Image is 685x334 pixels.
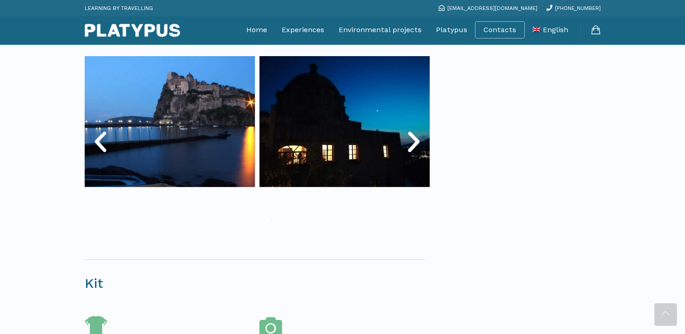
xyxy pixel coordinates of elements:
[555,5,601,11] span: [PHONE_NUMBER]
[400,129,427,156] div: Next slide
[85,56,255,187] img: secret_castle_3
[546,5,601,11] a: [PHONE_NUMBER]
[439,5,537,11] a: [EMAIL_ADDRESS][DOMAIN_NAME]
[532,19,568,41] a: English
[436,19,467,41] a: Platypus
[85,2,153,14] p: LEARNING BY TRAVELLING
[87,129,114,156] div: Previous slide
[85,275,103,291] span: Kit
[85,24,180,37] img: Platypus
[543,25,568,34] span: English
[265,218,269,222] span: Go to slide 3
[447,5,537,11] span: [EMAIL_ADDRESS][DOMAIN_NAME]
[245,218,249,222] span: Go to slide 1
[259,56,430,187] img: secret_castle_2
[339,19,422,41] a: Environmental projects
[246,19,267,41] a: Home
[255,218,259,222] span: Go to slide 2
[282,19,324,41] a: Experiences
[484,25,516,34] a: Contacts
